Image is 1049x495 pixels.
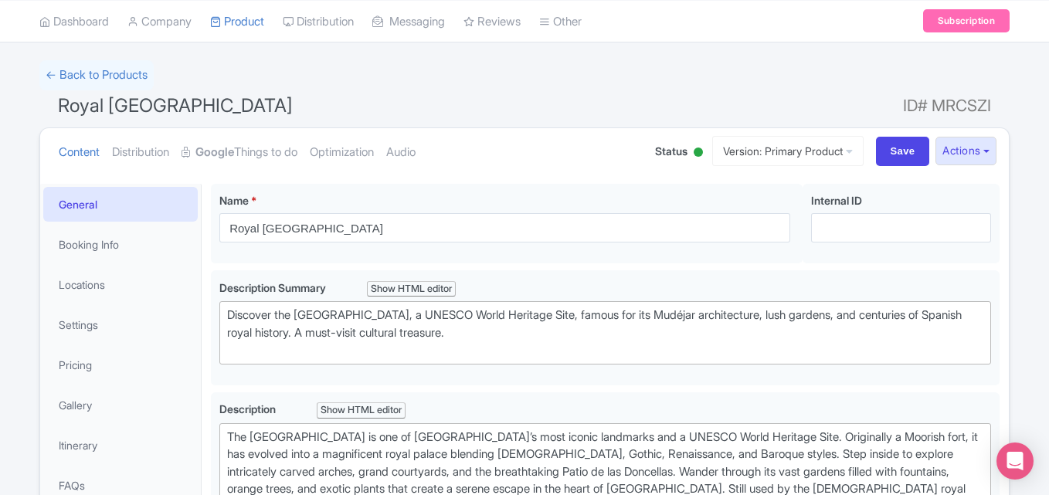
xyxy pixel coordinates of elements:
[876,137,930,166] input: Save
[43,187,198,222] a: General
[219,281,328,294] span: Description Summary
[996,442,1034,480] div: Open Intercom Messenger
[386,128,416,177] a: Audio
[310,128,374,177] a: Optimization
[935,137,996,165] button: Actions
[43,348,198,382] a: Pricing
[227,307,983,359] div: Discover the [GEOGRAPHIC_DATA], a UNESCO World Heritage Site, famous for its Mudéjar architecture...
[43,428,198,463] a: Itinerary
[712,136,864,166] a: Version: Primary Product
[39,60,154,90] a: ← Back to Products
[43,267,198,302] a: Locations
[367,281,456,297] div: Show HTML editor
[58,94,293,117] span: Royal [GEOGRAPHIC_DATA]
[691,141,706,165] div: Active
[811,194,862,207] span: Internal ID
[923,9,1010,32] a: Subscription
[59,128,100,177] a: Content
[182,128,297,177] a: GoogleThings to do
[43,307,198,342] a: Settings
[43,227,198,262] a: Booking Info
[112,128,169,177] a: Distribution
[903,90,991,121] span: ID# MRCSZI
[43,388,198,422] a: Gallery
[655,143,687,159] span: Status
[317,402,406,419] div: Show HTML editor
[195,144,234,161] strong: Google
[219,194,249,207] span: Name
[219,402,278,415] span: Description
